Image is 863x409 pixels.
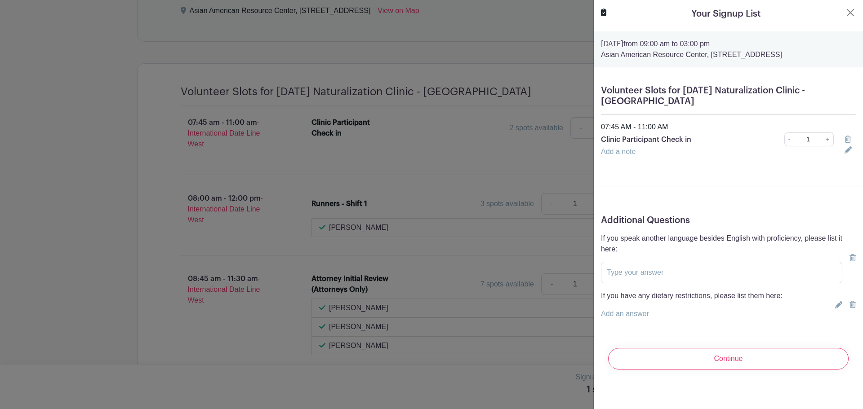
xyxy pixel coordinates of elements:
p: If you speak another language besides English with proficiency, please list it here: [601,233,842,255]
p: If you have any dietary restrictions, please list them here: [601,290,783,301]
button: Close [845,7,856,18]
a: + [823,132,834,146]
input: Type your answer [601,262,842,283]
h5: Additional Questions [601,215,856,226]
a: Add an answer [601,310,649,317]
strong: [DATE] [601,40,623,48]
h5: Your Signup List [691,7,761,21]
a: - [784,132,794,146]
h5: Volunteer Slots for [DATE] Naturalization Clinic - [GEOGRAPHIC_DATA] [601,85,856,107]
a: Add a note [601,148,636,155]
input: Continue [608,348,849,369]
div: 07:45 AM - 11:00 AM [596,122,861,132]
p: from 09:00 am to 03:00 pm [601,39,856,49]
p: Clinic Participant Check in [601,134,745,145]
p: Asian American Resource Center, [STREET_ADDRESS] [601,49,856,60]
